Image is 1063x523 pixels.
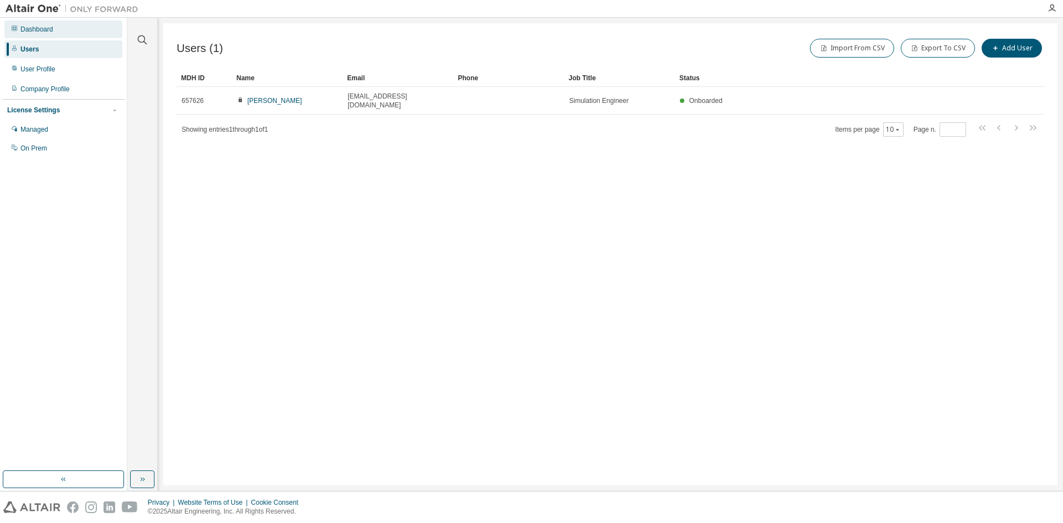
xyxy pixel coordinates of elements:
button: Add User [982,39,1042,58]
button: Import From CSV [810,39,894,58]
div: Job Title [569,69,670,87]
img: altair_logo.svg [3,501,60,513]
div: Company Profile [20,85,70,94]
div: Dashboard [20,25,53,34]
div: User Profile [20,65,55,74]
img: youtube.svg [122,501,138,513]
span: Users (1) [177,42,223,55]
div: Name [236,69,338,87]
div: Status [679,69,987,87]
div: Email [347,69,449,87]
button: Export To CSV [901,39,975,58]
span: Showing entries 1 through 1 of 1 [182,126,268,133]
a: [PERSON_NAME] [247,97,302,105]
div: Privacy [148,498,178,507]
span: [EMAIL_ADDRESS][DOMAIN_NAME] [348,92,448,110]
span: Items per page [835,122,904,137]
span: 657626 [182,96,204,105]
div: Users [20,45,39,54]
img: instagram.svg [85,501,97,513]
div: On Prem [20,144,47,153]
button: 10 [886,125,901,134]
div: License Settings [7,106,60,115]
img: Altair One [6,3,144,14]
div: Cookie Consent [251,498,305,507]
div: MDH ID [181,69,228,87]
img: linkedin.svg [104,501,115,513]
span: Page n. [914,122,966,137]
div: Website Terms of Use [178,498,251,507]
img: facebook.svg [67,501,79,513]
div: Managed [20,125,48,134]
div: Phone [458,69,560,87]
p: © 2025 Altair Engineering, Inc. All Rights Reserved. [148,507,305,516]
span: Onboarded [689,97,723,105]
span: Simulation Engineer [569,96,628,105]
